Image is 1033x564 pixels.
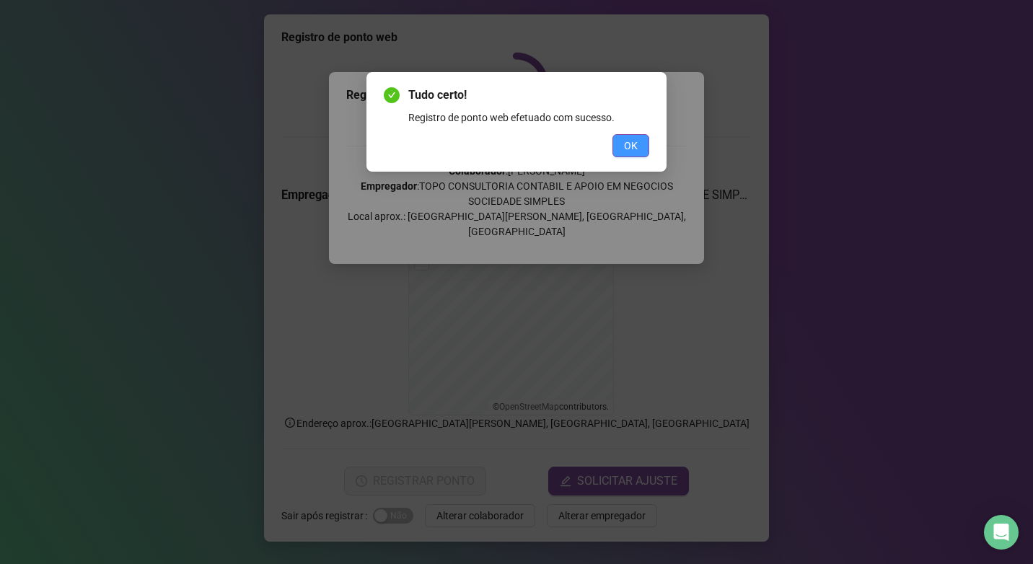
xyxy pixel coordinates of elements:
div: Registro de ponto web efetuado com sucesso. [408,110,649,125]
span: Tudo certo! [408,87,649,104]
div: Open Intercom Messenger [984,515,1019,550]
span: OK [624,138,638,154]
span: check-circle [384,87,400,103]
button: OK [612,134,649,157]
